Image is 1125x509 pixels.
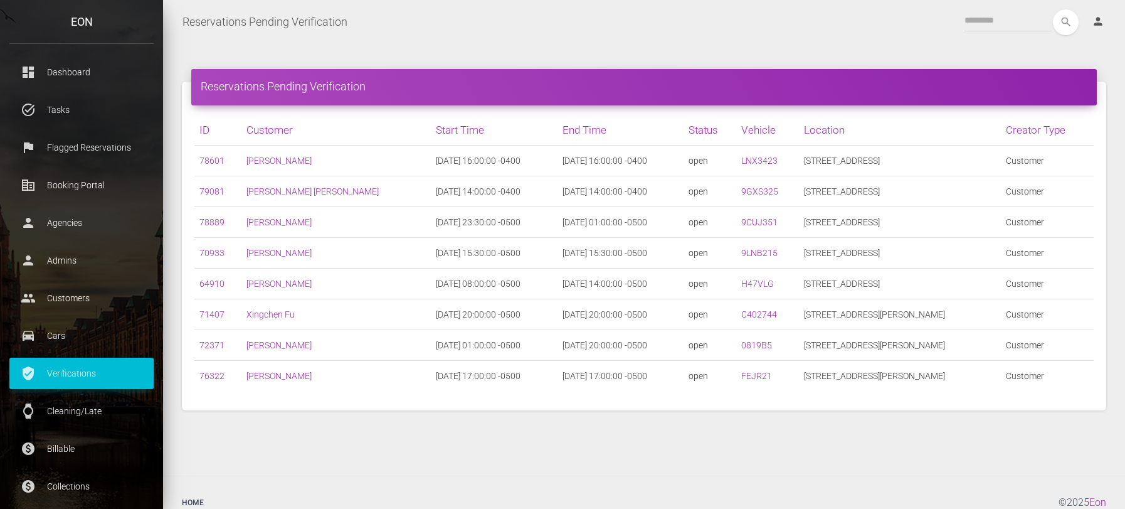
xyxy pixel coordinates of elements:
[684,207,736,238] td: open
[557,207,684,238] td: [DATE] 01:00:00 -0500
[741,248,778,258] a: 9LNB215
[201,78,1087,94] h4: Reservations Pending Verification
[684,330,736,361] td: open
[799,299,1000,330] td: [STREET_ADDRESS][PERSON_NAME]
[431,238,557,269] td: [DATE] 15:30:00 -0500
[684,299,736,330] td: open
[1001,176,1094,207] td: Customer
[799,269,1000,299] td: [STREET_ADDRESS]
[9,320,154,351] a: drive_eta Cars
[246,340,312,350] a: [PERSON_NAME]
[431,330,557,361] td: [DATE] 01:00:00 -0500
[246,186,379,196] a: [PERSON_NAME] [PERSON_NAME]
[684,176,736,207] td: open
[19,326,144,345] p: Cars
[557,238,684,269] td: [DATE] 15:30:00 -0500
[1001,299,1094,330] td: Customer
[684,361,736,392] td: open
[557,176,684,207] td: [DATE] 14:00:00 -0400
[19,402,144,421] p: Cleaning/Late
[9,433,154,464] a: paid Billable
[557,330,684,361] td: [DATE] 20:00:00 -0500
[431,176,557,207] td: [DATE] 14:00:00 -0400
[1089,496,1106,508] a: Eon
[741,309,777,319] a: C402744
[431,115,557,146] th: Start Time
[246,217,312,227] a: [PERSON_NAME]
[9,282,154,314] a: people Customers
[1001,115,1094,146] th: Creator Type
[431,361,557,392] td: [DATE] 17:00:00 -0500
[246,309,295,319] a: Xingchen Fu
[19,63,144,82] p: Dashboard
[557,269,684,299] td: [DATE] 14:00:00 -0500
[431,269,557,299] td: [DATE] 08:00:00 -0500
[246,371,312,381] a: [PERSON_NAME]
[741,186,778,196] a: 9GXS325
[19,176,144,195] p: Booking Portal
[246,156,312,166] a: [PERSON_NAME]
[1092,15,1104,28] i: person
[199,217,224,227] a: 78889
[1053,9,1079,35] button: search
[199,371,224,381] a: 76322
[199,279,224,289] a: 64910
[799,238,1000,269] td: [STREET_ADDRESS]
[199,248,224,258] a: 70933
[741,340,772,350] a: 0819B5
[684,269,736,299] td: open
[1001,330,1094,361] td: Customer
[1001,269,1094,299] td: Customer
[1001,361,1094,392] td: Customer
[684,146,736,176] td: open
[431,207,557,238] td: [DATE] 23:30:00 -0500
[19,100,144,119] p: Tasks
[557,115,684,146] th: End Time
[9,395,154,427] a: watch Cleaning/Late
[431,299,557,330] td: [DATE] 20:00:00 -0500
[799,146,1000,176] td: [STREET_ADDRESS]
[194,115,241,146] th: ID
[799,207,1000,238] td: [STREET_ADDRESS]
[9,245,154,276] a: person Admins
[431,146,557,176] td: [DATE] 16:00:00 -0400
[19,213,144,232] p: Agencies
[9,207,154,238] a: person Agencies
[557,299,684,330] td: [DATE] 20:00:00 -0500
[9,94,154,126] a: task_alt Tasks
[246,279,312,289] a: [PERSON_NAME]
[1001,207,1094,238] td: Customer
[199,186,224,196] a: 79081
[9,56,154,88] a: dashboard Dashboard
[684,238,736,269] td: open
[557,361,684,392] td: [DATE] 17:00:00 -0500
[19,477,144,496] p: Collections
[19,439,144,458] p: Billable
[19,138,144,157] p: Flagged Reservations
[1001,146,1094,176] td: Customer
[684,115,736,146] th: Status
[741,371,772,381] a: FEJR21
[199,156,224,166] a: 78601
[19,251,144,270] p: Admins
[9,358,154,389] a: verified_user Verifications
[9,132,154,163] a: flag Flagged Reservations
[799,361,1000,392] td: [STREET_ADDRESS][PERSON_NAME]
[799,115,1000,146] th: Location
[741,279,774,289] a: H47VLG
[246,248,312,258] a: [PERSON_NAME]
[1082,9,1116,35] a: person
[799,176,1000,207] td: [STREET_ADDRESS]
[241,115,431,146] th: Customer
[9,471,154,502] a: paid Collections
[736,115,799,146] th: Vehicle
[199,340,224,350] a: 72371
[199,309,224,319] a: 71407
[799,330,1000,361] td: [STREET_ADDRESS][PERSON_NAME]
[9,169,154,201] a: corporate_fare Booking Portal
[557,146,684,176] td: [DATE] 16:00:00 -0400
[741,156,778,166] a: LNX3423
[182,6,347,38] a: Reservations Pending Verification
[19,289,144,308] p: Customers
